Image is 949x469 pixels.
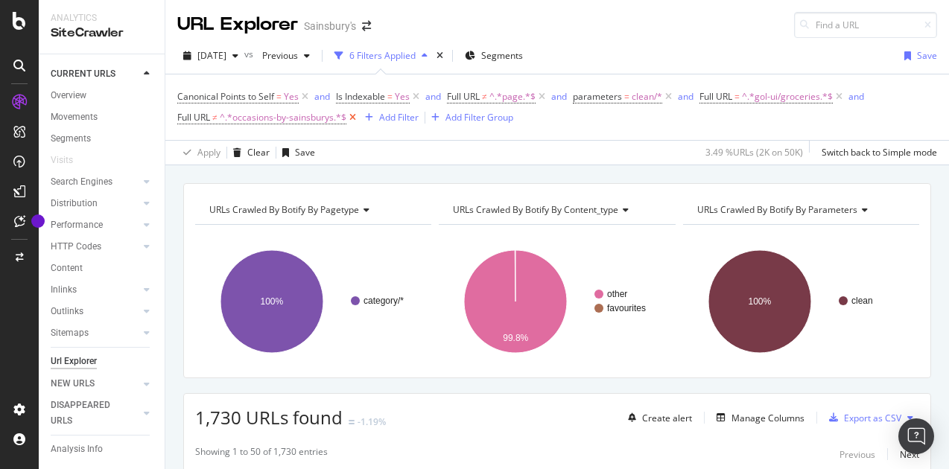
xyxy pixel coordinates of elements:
[197,49,226,62] span: 2025 Sep. 29th
[823,406,901,430] button: Export as CSV
[816,141,937,165] button: Switch back to Simple mode
[51,376,95,392] div: NEW URLS
[177,12,298,37] div: URL Explorer
[51,282,77,298] div: Inlinks
[711,409,804,427] button: Manage Columns
[898,44,937,68] button: Save
[362,21,371,31] div: arrow-right-arrow-left
[551,90,567,103] div: and
[364,296,404,306] text: category/*
[848,90,864,103] div: and
[51,217,103,233] div: Performance
[51,398,139,429] a: DISAPPEARED URLS
[220,107,346,128] span: ^.*occasions-by-sainsburys.*$
[459,44,529,68] button: Segments
[622,406,692,430] button: Create alert
[642,412,692,424] div: Create alert
[425,109,513,127] button: Add Filter Group
[51,109,154,125] a: Movements
[678,90,693,103] div: and
[247,146,270,159] div: Clear
[683,237,915,366] svg: A chart.
[607,303,646,313] text: favourites
[51,88,86,103] div: Overview
[489,86,536,107] span: ^.*page.*$
[844,412,901,424] div: Export as CSV
[51,66,139,82] a: CURRENT URLS
[839,445,875,463] button: Previous
[734,90,740,103] span: =
[699,90,732,103] span: Full URL
[51,174,112,190] div: Search Engines
[51,261,154,276] a: Content
[31,214,45,228] div: Tooltip anchor
[195,405,343,430] span: 1,730 URLs found
[177,141,220,165] button: Apply
[434,48,446,63] div: times
[349,49,416,62] div: 6 Filters Applied
[206,198,418,222] h4: URLs Crawled By Botify By pagetype
[336,90,385,103] span: Is Indexable
[295,146,315,159] div: Save
[51,25,153,42] div: SiteCrawler
[51,304,83,319] div: Outlinks
[822,146,937,159] div: Switch back to Simple mode
[177,90,274,103] span: Canonical Points to Self
[51,12,153,25] div: Analytics
[328,44,434,68] button: 6 Filters Applied
[261,296,284,307] text: 100%
[358,415,386,428] div: -1.19%
[51,354,154,369] a: Url Explorer
[705,146,803,159] div: 3.49 % URLs ( 2K on 50K )
[632,86,662,107] span: clean/*
[227,141,270,165] button: Clear
[425,89,441,103] button: and
[51,153,88,168] a: Visits
[51,88,154,103] a: Overview
[839,448,875,461] div: Previous
[212,111,218,124] span: ≠
[447,90,480,103] span: Full URL
[748,296,771,307] text: 100%
[209,203,359,216] span: URLs Crawled By Botify By pagetype
[314,89,330,103] button: and
[359,109,419,127] button: Add Filter
[731,412,804,424] div: Manage Columns
[51,376,139,392] a: NEW URLS
[51,109,98,125] div: Movements
[256,49,298,62] span: Previous
[482,90,487,103] span: ≠
[51,239,101,255] div: HTTP Codes
[445,111,513,124] div: Add Filter Group
[51,131,154,147] a: Segments
[51,261,83,276] div: Content
[304,19,356,33] div: Sainsbury's
[51,354,97,369] div: Url Explorer
[551,89,567,103] button: and
[177,44,244,68] button: [DATE]
[314,90,330,103] div: and
[51,174,139,190] a: Search Engines
[51,441,154,457] a: Analysis Info
[244,48,256,60] span: vs
[195,237,428,366] svg: A chart.
[624,90,629,103] span: =
[450,198,661,222] h4: URLs Crawled By Botify By content_type
[851,296,873,306] text: clean
[51,66,115,82] div: CURRENT URLS
[51,325,89,341] div: Sitemaps
[51,282,139,298] a: Inlinks
[697,203,857,216] span: URLs Crawled By Botify By parameters
[51,196,139,211] a: Distribution
[900,448,919,461] div: Next
[276,141,315,165] button: Save
[276,90,282,103] span: =
[742,86,833,107] span: ^.*gol-ui/groceries.*$
[425,90,441,103] div: and
[573,90,622,103] span: parameters
[848,89,864,103] button: and
[481,49,523,62] span: Segments
[453,203,618,216] span: URLs Crawled By Botify By content_type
